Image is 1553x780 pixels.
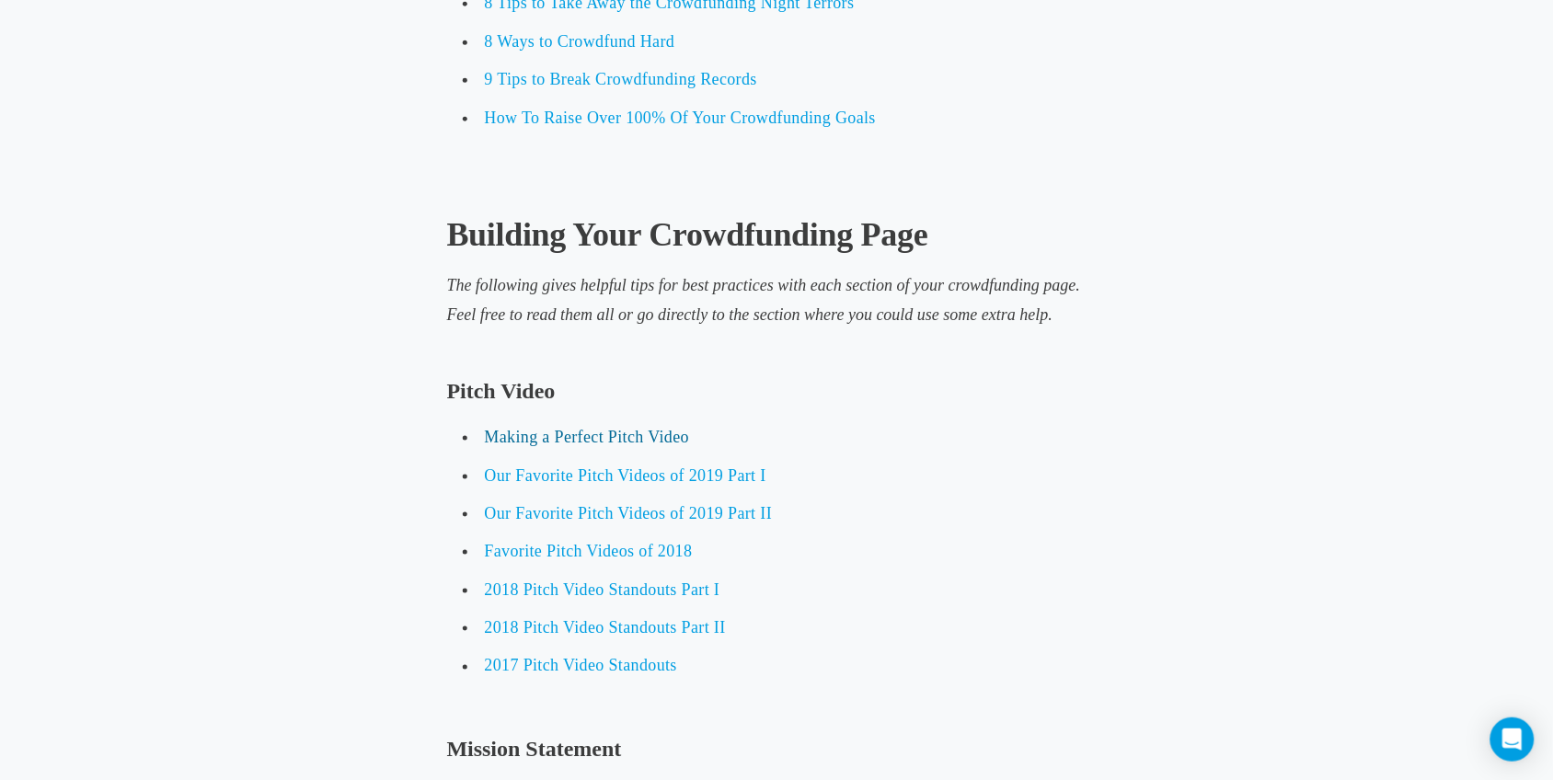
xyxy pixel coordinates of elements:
b: Pitch Video [447,379,556,403]
a: Our Favorite Pitch Videos of 2019 Part II [485,504,773,522]
a: 9 Tips to Break Crowdfunding Records [485,70,757,88]
a: How To Raise Over 100% Of Your Crowdfunding Goals [485,109,877,127]
b: Building Your Crowdfunding Page [447,216,928,253]
a: 2018 Pitch Video Standouts Part I [485,580,720,599]
a: 2018 Pitch Video Standouts Part II [485,618,726,637]
span: The following gives helpful tips for best practices with each section of your crowdfunding page. ... [447,276,1081,324]
a: Favorite Pitch Videos of 2018 [485,542,693,560]
a: 8 Ways to Crowdfund Hard [485,32,675,51]
div: Open Intercom Messenger [1490,717,1535,762]
b: Mission Statement [447,738,622,762]
a: Our Favorite Pitch Videos of 2019 Part I [485,466,766,485]
a: 2017 Pitch Video Standouts [485,657,677,675]
a: Making a Perfect Pitch Video [485,428,690,446]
